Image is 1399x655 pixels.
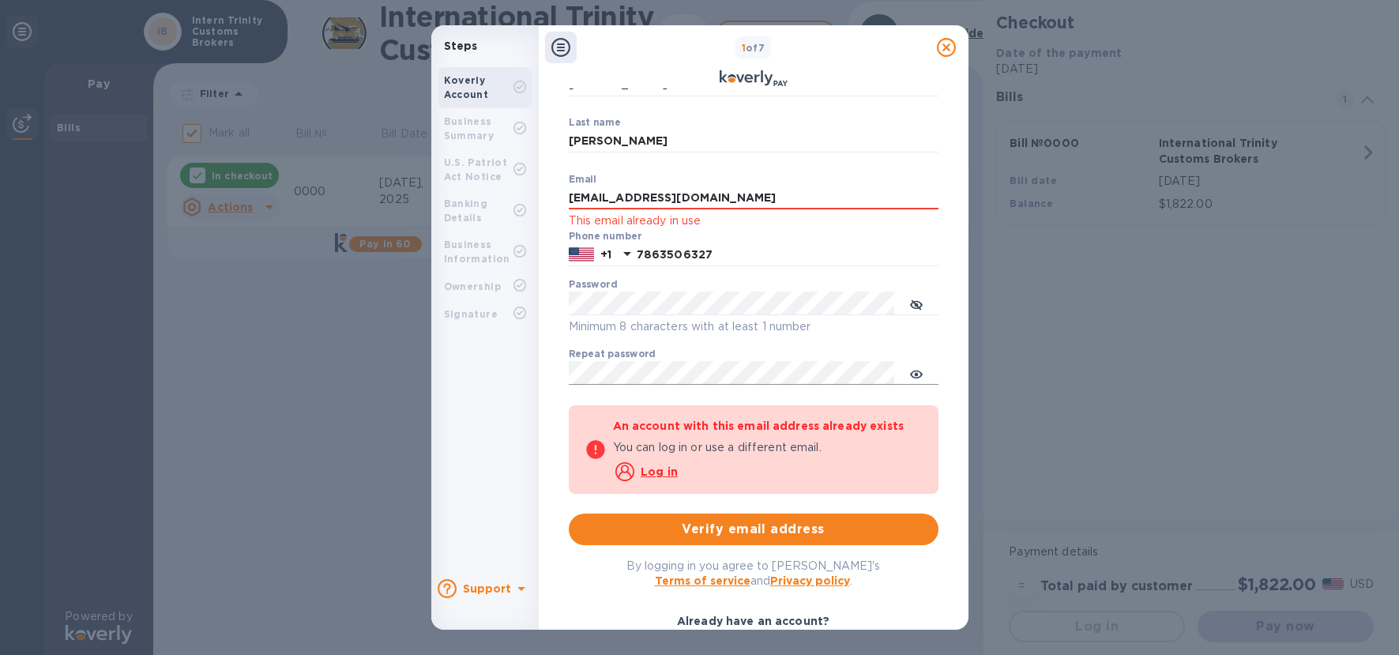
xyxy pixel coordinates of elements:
[569,514,938,545] button: Verify email address
[569,246,594,263] img: US
[742,42,765,54] b: of 7
[444,198,488,224] b: Banking Details
[569,130,938,153] input: Enter your last name
[626,559,880,587] span: By logging in you agree to [PERSON_NAME]'s and .
[463,582,512,595] b: Support
[901,288,932,319] button: toggle password visibility
[770,574,850,587] a: Privacy policy
[569,118,621,127] label: Last name
[444,239,510,265] b: Business Information
[613,420,904,432] b: An account with this email address already exists
[569,175,596,184] label: Email
[742,42,746,54] span: 1
[569,232,641,241] label: Phone number
[569,212,938,230] p: This email already in use
[901,357,932,389] button: toggle password visibility
[569,186,938,210] input: Email
[444,74,489,100] b: Koverly Account
[444,156,508,183] b: U.S. Patriot Act Notice
[677,615,829,627] b: Already have an account?
[444,280,502,292] b: Ownership
[655,574,750,587] a: Terms of service
[569,350,656,359] label: Repeat password
[600,247,611,262] p: +1
[613,439,884,456] p: You can log in or use a different email.
[569,280,617,290] label: Password
[641,465,678,478] u: Log in
[569,318,938,336] p: Minimum 8 characters with at least 1 number
[444,115,495,141] b: Business Summary
[581,520,926,539] span: Verify email address
[444,40,478,52] b: Steps
[444,308,498,320] b: Signature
